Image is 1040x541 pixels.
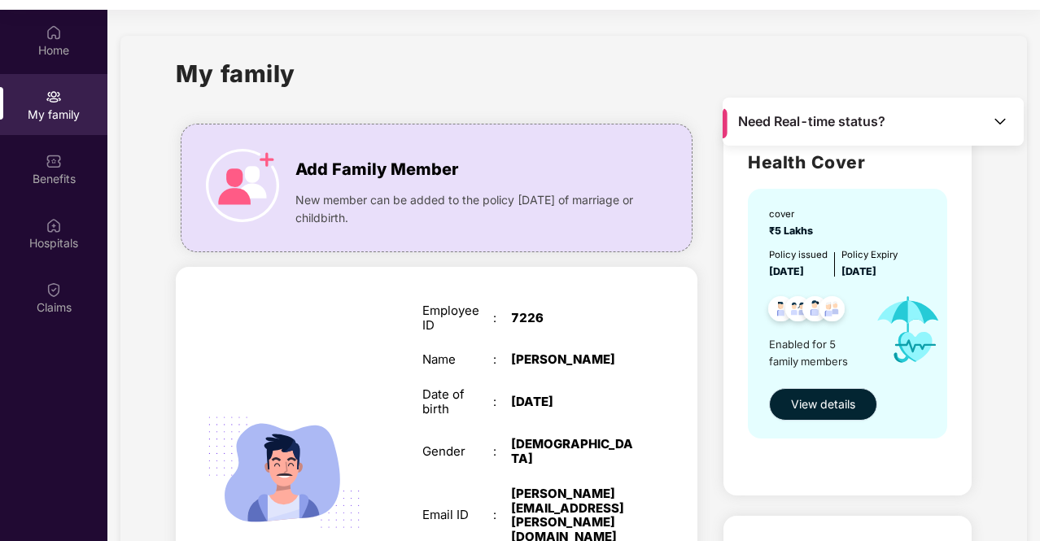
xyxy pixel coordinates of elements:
[46,281,62,298] img: svg+xml;base64,PHN2ZyBpZD0iQ2xhaW0iIHhtbG5zPSJodHRwOi8vd3d3LnczLm9yZy8yMDAwL3N2ZyIgd2lkdGg9IjIwIi...
[795,291,835,331] img: svg+xml;base64,PHN2ZyB4bWxucz0iaHR0cDovL3d3dy53My5vcmcvMjAwMC9zdmciIHdpZHRoPSI0OC45NDMiIGhlaWdodD...
[511,311,635,325] div: 7226
[422,444,493,459] div: Gender
[511,352,635,367] div: [PERSON_NAME]
[422,352,493,367] div: Name
[46,217,62,233] img: svg+xml;base64,PHN2ZyBpZD0iSG9zcGl0YWxzIiB4bWxucz0iaHR0cDovL3d3dy53My5vcmcvMjAwMC9zdmciIHdpZHRoPS...
[812,291,852,331] img: svg+xml;base64,PHN2ZyB4bWxucz0iaHR0cDovL3d3dy53My5vcmcvMjAwMC9zdmciIHdpZHRoPSI0OC45NDMiIGhlaWdodD...
[493,395,511,409] div: :
[493,444,511,459] div: :
[511,437,635,466] div: [DEMOGRAPHIC_DATA]
[46,153,62,169] img: svg+xml;base64,PHN2ZyBpZD0iQmVuZWZpdHMiIHhtbG5zPSJodHRwOi8vd3d3LnczLm9yZy8yMDAwL3N2ZyIgd2lkdGg9Ij...
[46,24,62,41] img: svg+xml;base64,PHN2ZyBpZD0iSG9tZSIgeG1sbnM9Imh0dHA6Ly93d3cudzMub3JnLzIwMDAvc3ZnIiB3aWR0aD0iMjAiIG...
[863,280,955,380] img: icon
[841,247,898,262] div: Policy Expiry
[422,508,493,522] div: Email ID
[493,352,511,367] div: :
[769,265,804,277] span: [DATE]
[769,247,828,262] div: Policy issued
[841,265,876,277] span: [DATE]
[791,395,855,413] span: View details
[295,191,641,227] span: New member can be added to the policy [DATE] of marriage or childbirth.
[992,113,1008,129] img: Toggle Icon
[493,311,511,325] div: :
[46,89,62,105] img: svg+xml;base64,PHN2ZyB3aWR0aD0iMjAiIGhlaWdodD0iMjAiIHZpZXdCb3g9IjAgMCAyMCAyMCIgZmlsbD0ibm9uZSIgeG...
[748,149,946,176] h2: Health Cover
[738,113,885,130] span: Need Real-time status?
[769,207,818,221] div: cover
[422,387,493,417] div: Date of birth
[176,55,295,92] h1: My family
[769,225,818,237] span: ₹5 Lakhs
[769,388,877,421] button: View details
[493,508,511,522] div: :
[206,149,279,222] img: icon
[422,303,493,333] div: Employee ID
[761,291,801,331] img: svg+xml;base64,PHN2ZyB4bWxucz0iaHR0cDovL3d3dy53My5vcmcvMjAwMC9zdmciIHdpZHRoPSI0OC45NDMiIGhlaWdodD...
[778,291,818,331] img: svg+xml;base64,PHN2ZyB4bWxucz0iaHR0cDovL3d3dy53My5vcmcvMjAwMC9zdmciIHdpZHRoPSI0OC45MTUiIGhlaWdodD...
[769,336,863,369] span: Enabled for 5 family members
[511,395,635,409] div: [DATE]
[295,157,458,182] span: Add Family Member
